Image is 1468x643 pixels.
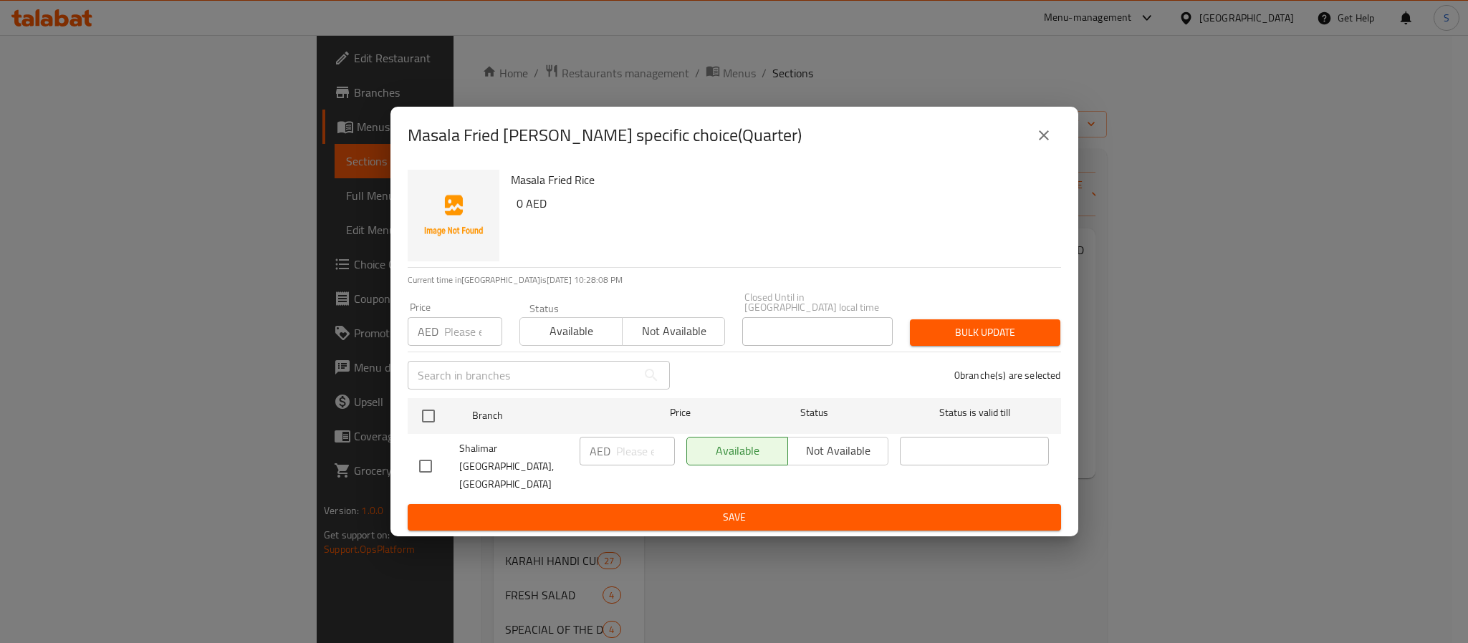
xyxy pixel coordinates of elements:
[472,407,621,425] span: Branch
[526,321,617,342] span: Available
[910,319,1060,346] button: Bulk update
[511,170,1050,190] h6: Masala Fried Rice
[408,170,499,261] img: Masala Fried Rice
[921,324,1049,342] span: Bulk update
[459,440,568,493] span: Shalimar [GEOGRAPHIC_DATA], [GEOGRAPHIC_DATA]
[622,317,725,346] button: Not available
[418,323,438,340] p: AED
[1027,118,1061,153] button: close
[444,317,502,346] input: Please enter price
[519,317,623,346] button: Available
[408,274,1061,286] p: Current time in [GEOGRAPHIC_DATA] is [DATE] 10:28:08 PM
[739,404,888,422] span: Status
[419,508,1050,526] span: Save
[900,404,1049,422] span: Status is valid till
[616,437,675,465] input: Please enter price
[408,124,802,147] h2: Masala Fried [PERSON_NAME] specific choice(Quarter)
[590,443,610,460] p: AED
[517,193,1050,213] h6: 0 AED
[633,404,728,422] span: Price
[408,361,637,390] input: Search in branches
[954,368,1061,382] p: 0 branche(s) are selected
[628,321,719,342] span: Not available
[408,504,1061,531] button: Save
